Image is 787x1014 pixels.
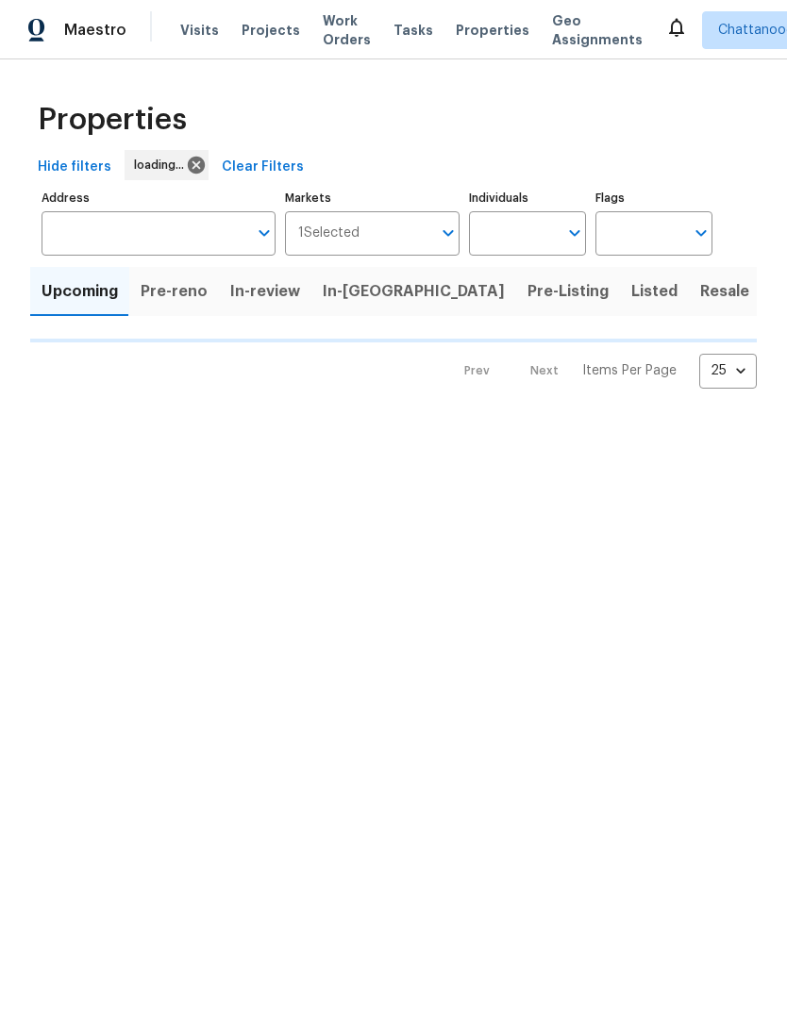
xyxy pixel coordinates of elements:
[527,278,609,305] span: Pre-Listing
[469,192,586,204] label: Individuals
[64,21,126,40] span: Maestro
[42,278,118,305] span: Upcoming
[125,150,209,180] div: loading...
[323,278,505,305] span: In-[GEOGRAPHIC_DATA]
[230,278,300,305] span: In-review
[180,21,219,40] span: Visits
[699,346,757,395] div: 25
[456,21,529,40] span: Properties
[435,220,461,246] button: Open
[561,220,588,246] button: Open
[631,278,678,305] span: Listed
[222,156,304,179] span: Clear Filters
[38,156,111,179] span: Hide filters
[141,278,208,305] span: Pre-reno
[214,150,311,185] button: Clear Filters
[446,354,757,389] nav: Pagination Navigation
[285,192,460,204] label: Markets
[323,11,371,49] span: Work Orders
[393,24,433,37] span: Tasks
[242,21,300,40] span: Projects
[30,150,119,185] button: Hide filters
[700,278,749,305] span: Resale
[582,361,677,380] p: Items Per Page
[251,220,277,246] button: Open
[552,11,643,49] span: Geo Assignments
[688,220,714,246] button: Open
[134,156,192,175] span: loading...
[298,225,360,241] span: 1 Selected
[42,192,276,204] label: Address
[595,192,712,204] label: Flags
[38,110,187,129] span: Properties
